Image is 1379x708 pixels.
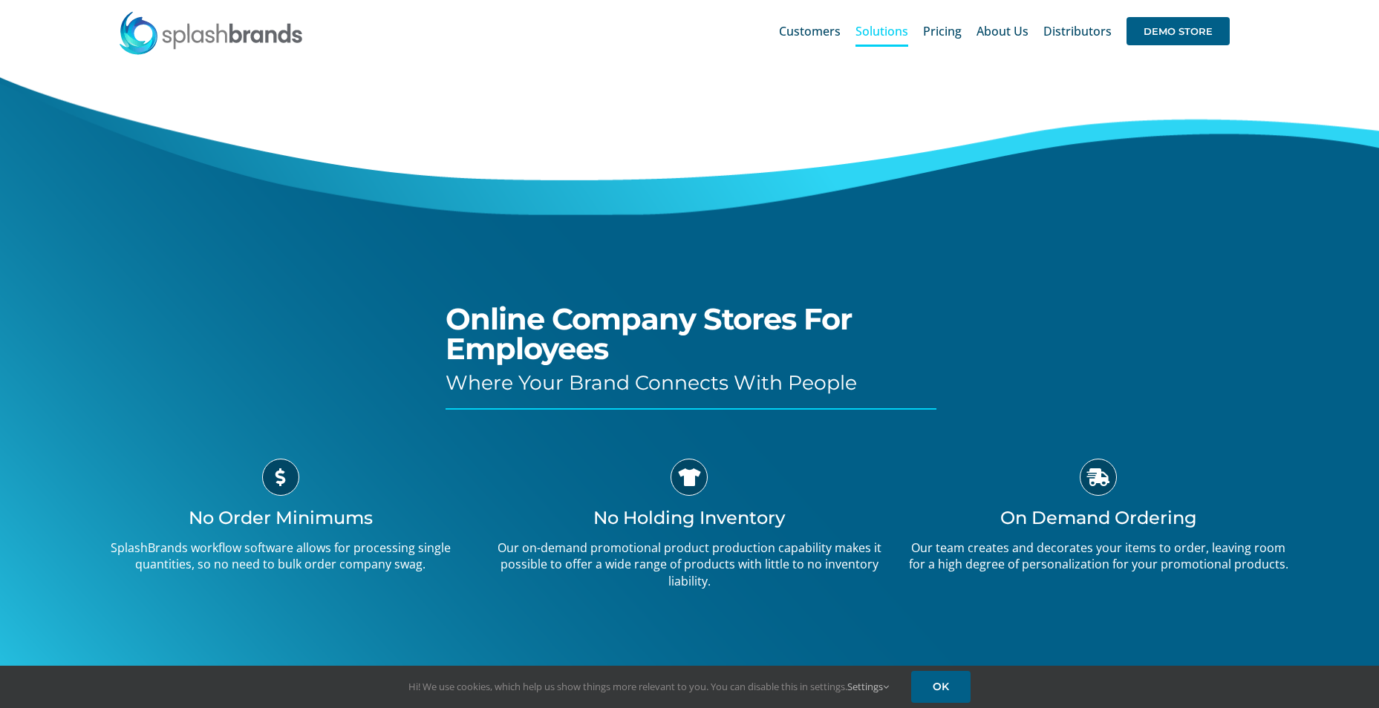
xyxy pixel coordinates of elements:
h3: On Demand Ordering [905,507,1292,528]
span: Hi! We use cookies, which help us show things more relevant to you. You can disable this in setti... [408,680,889,693]
span: Online Company Stores For Employees [446,301,852,367]
a: Settings [847,680,889,693]
span: Pricing [923,25,962,37]
span: About Us [977,25,1028,37]
a: Distributors [1043,7,1112,55]
a: Customers [779,7,841,55]
h3: No Holding Inventory [496,507,883,528]
p: SplashBrands workflow software allows for processing single quantities, so no need to bulk order ... [87,540,474,573]
span: Distributors [1043,25,1112,37]
span: DEMO STORE [1127,17,1230,45]
a: DEMO STORE [1127,7,1230,55]
p: Our team creates and decorates your items to order, leaving room for a high degree of personaliza... [905,540,1292,573]
nav: Main Menu [779,7,1230,55]
p: Our on-demand promotional product production capability makes it possible to offer a wide range o... [496,540,883,589]
span: Where Your Brand Connects With People [446,370,857,395]
span: Customers [779,25,841,37]
img: SplashBrands.com Logo [118,10,304,55]
a: Pricing [923,7,962,55]
a: OK [911,671,971,703]
h3: No Order Minimums [87,507,474,528]
span: Solutions [855,25,908,37]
